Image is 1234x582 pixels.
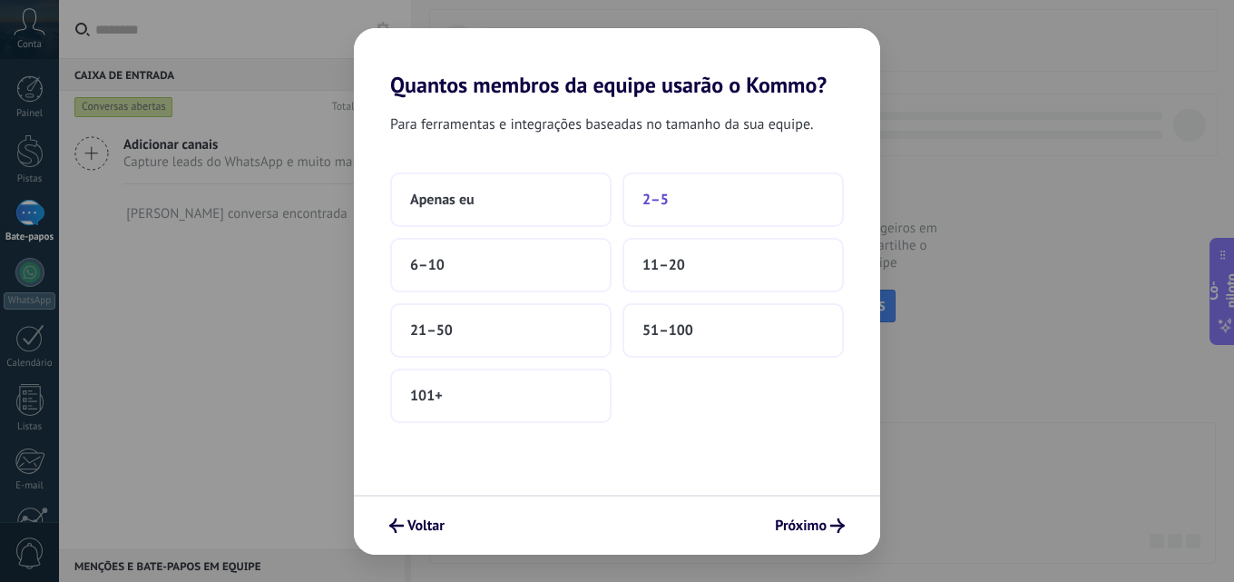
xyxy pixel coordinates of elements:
font: 6–10 [410,256,445,274]
button: Voltar [381,510,453,541]
font: 11–20 [642,256,685,274]
button: 2–5 [622,173,844,227]
button: Próximo [767,510,853,541]
font: 51–100 [642,321,693,340]
button: 6–10 [390,238,612,292]
button: Apenas eu [390,173,612,227]
font: Voltar [407,517,445,535]
font: 101+ [410,387,443,405]
button: 21–50 [390,303,612,358]
button: 101+ [390,369,612,423]
font: Apenas eu [410,191,475,209]
font: 21–50 [410,321,453,340]
font: Quantos membros da equipe usarão o Kommo? [390,71,827,99]
font: 2–5 [642,191,669,209]
button: 11–20 [622,238,844,292]
font: Para ferramentas e integrações baseadas no tamanho da sua equipe. [390,115,813,133]
font: Próximo [775,517,827,535]
button: 51–100 [622,303,844,358]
